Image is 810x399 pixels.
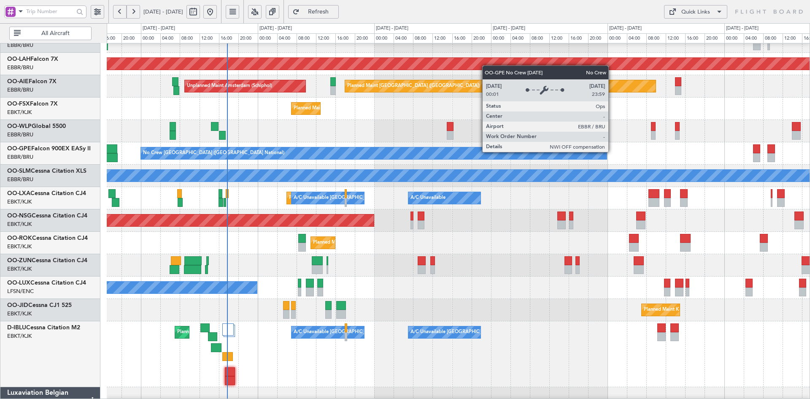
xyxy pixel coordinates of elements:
a: OO-ZUNCessna Citation CJ4 [7,258,87,263]
a: OO-GPEFalcon 900EX EASy II [7,146,91,152]
div: A/C Unavailable [410,192,445,204]
div: Planned Maint Kortrijk-[GEOGRAPHIC_DATA] [294,102,392,115]
div: Planned Maint Kortrijk-[GEOGRAPHIC_DATA] [289,192,387,204]
span: OO-AIE [7,79,29,84]
div: [DATE] - [DATE] [143,25,175,32]
a: OO-LXACessna Citation CJ4 [7,190,86,196]
div: 08:00 [180,33,199,43]
div: Planned Maint Nice ([GEOGRAPHIC_DATA]) [177,326,271,339]
div: A/C Unavailable [GEOGRAPHIC_DATA] ([GEOGRAPHIC_DATA] National) [294,326,451,339]
div: 04:00 [394,33,413,43]
div: 00:00 [491,33,510,43]
div: 08:00 [413,33,432,43]
div: 00:00 [724,33,744,43]
a: EBBR/BRU [7,131,33,138]
a: LFSN/ENC [7,288,34,295]
input: Trip Number [26,5,74,18]
div: 20:00 [121,33,141,43]
div: Planned Maint Kortrijk-[GEOGRAPHIC_DATA] [644,304,742,316]
span: OO-WLP [7,123,32,129]
div: 00:00 [258,33,277,43]
a: OO-LUXCessna Citation CJ4 [7,280,86,286]
div: 12:00 [666,33,685,43]
div: 04:00 [744,33,763,43]
div: Quick Links [681,8,710,16]
div: 04:00 [277,33,297,43]
a: EBBR/BRU [7,176,33,183]
span: OO-SLM [7,168,31,174]
a: EBKT/KJK [7,332,32,340]
button: All Aircraft [9,27,92,40]
div: 12:00 [200,33,219,43]
a: OO-LAHFalcon 7X [7,56,58,62]
span: OO-JID [7,302,28,308]
div: 16:00 [452,33,472,43]
div: 16:00 [102,33,121,43]
a: OO-SLMCessna Citation XLS [7,168,86,174]
div: 04:00 [510,33,530,43]
button: Refresh [288,5,339,19]
span: OO-ZUN [7,258,32,263]
div: 12:00 [783,33,802,43]
div: 16:00 [219,33,238,43]
div: 08:00 [646,33,666,43]
div: 00:00 [374,33,394,43]
a: EBKT/KJK [7,109,32,116]
div: [DATE] - [DATE] [609,25,642,32]
span: [DATE] - [DATE] [143,8,183,16]
div: No Crew [GEOGRAPHIC_DATA] ([GEOGRAPHIC_DATA] National) [143,147,284,160]
div: 12:00 [549,33,569,43]
a: EBKT/KJK [7,243,32,250]
button: Quick Links [664,5,727,19]
div: A/C Unavailable [GEOGRAPHIC_DATA] ([GEOGRAPHIC_DATA] National) [294,192,451,204]
a: EBKT/KJK [7,310,32,318]
div: 20:00 [355,33,374,43]
a: OO-FSXFalcon 7X [7,101,58,107]
div: Planned Maint Kortrijk-[GEOGRAPHIC_DATA] [313,236,411,249]
span: D-IBLU [7,325,26,331]
div: 16:00 [569,33,588,43]
div: A/C Unavailable [GEOGRAPHIC_DATA]-[GEOGRAPHIC_DATA] [410,326,545,339]
div: 04:00 [160,33,180,43]
a: D-IBLUCessna Citation M2 [7,325,80,331]
div: 08:00 [530,33,549,43]
div: 08:00 [297,33,316,43]
a: OO-JIDCessna CJ1 525 [7,302,72,308]
a: EBKT/KJK [7,265,32,273]
span: Refresh [301,9,336,15]
div: 16:00 [335,33,355,43]
a: OO-WLPGlobal 5500 [7,123,66,129]
a: EBBR/BRU [7,64,33,71]
div: 08:00 [763,33,783,43]
span: OO-NSG [7,213,32,219]
a: EBKT/KJK [7,198,32,206]
div: 12:00 [316,33,335,43]
div: Planned Maint [GEOGRAPHIC_DATA] ([GEOGRAPHIC_DATA]) [347,80,480,92]
a: OO-ROKCessna Citation CJ4 [7,235,88,241]
span: OO-LAH [7,56,30,62]
a: OO-NSGCessna Citation CJ4 [7,213,87,219]
div: [DATE] - [DATE] [493,25,525,32]
span: OO-ROK [7,235,32,241]
div: 00:00 [141,33,160,43]
span: OO-LXA [7,190,30,196]
div: 20:00 [238,33,258,43]
a: OO-AIEFalcon 7X [7,79,57,84]
span: OO-LUX [7,280,30,286]
div: 16:00 [685,33,705,43]
div: [DATE] - [DATE] [726,25,759,32]
span: OO-GPE [7,146,31,152]
div: [DATE] - [DATE] [259,25,292,32]
a: EBBR/BRU [7,153,33,161]
div: [DATE] - [DATE] [376,25,408,32]
div: 20:00 [705,33,724,43]
div: 20:00 [588,33,607,43]
a: EBBR/BRU [7,86,33,94]
a: EBBR/BRU [7,41,33,49]
div: Unplanned Maint Amsterdam (Schiphol) [187,80,272,92]
span: OO-FSX [7,101,30,107]
span: All Aircraft [22,30,89,36]
div: 04:00 [627,33,646,43]
div: 20:00 [472,33,491,43]
div: 12:00 [432,33,452,43]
